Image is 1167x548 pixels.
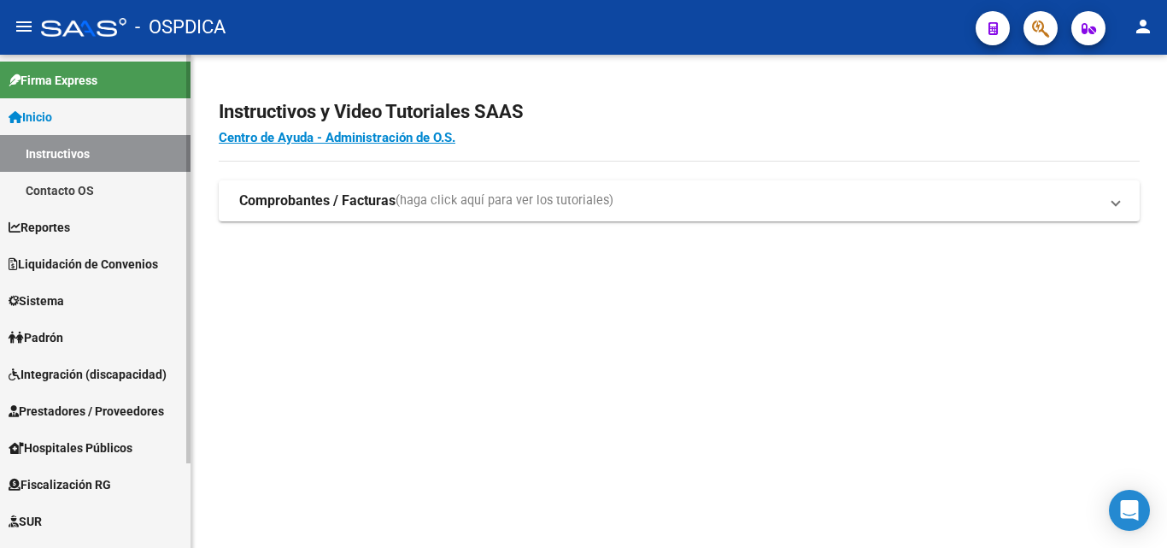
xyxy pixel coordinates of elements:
[9,512,42,531] span: SUR
[9,439,132,457] span: Hospitales Públicos
[9,71,97,90] span: Firma Express
[396,192,613,210] span: (haga click aquí para ver los tutoriales)
[9,365,167,384] span: Integración (discapacidad)
[219,180,1140,221] mat-expansion-panel-header: Comprobantes / Facturas(haga click aquí para ver los tutoriales)
[9,292,64,310] span: Sistema
[1109,490,1150,531] div: Open Intercom Messenger
[239,192,396,210] strong: Comprobantes / Facturas
[14,16,34,37] mat-icon: menu
[9,328,63,347] span: Padrón
[1133,16,1153,37] mat-icon: person
[9,402,164,421] span: Prestadores / Proveedores
[219,96,1140,128] h2: Instructivos y Video Tutoriales SAAS
[219,130,455,145] a: Centro de Ayuda - Administración de O.S.
[9,218,70,237] span: Reportes
[9,475,111,494] span: Fiscalización RG
[135,9,226,46] span: - OSPDICA
[9,108,52,127] span: Inicio
[9,255,158,274] span: Liquidación de Convenios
